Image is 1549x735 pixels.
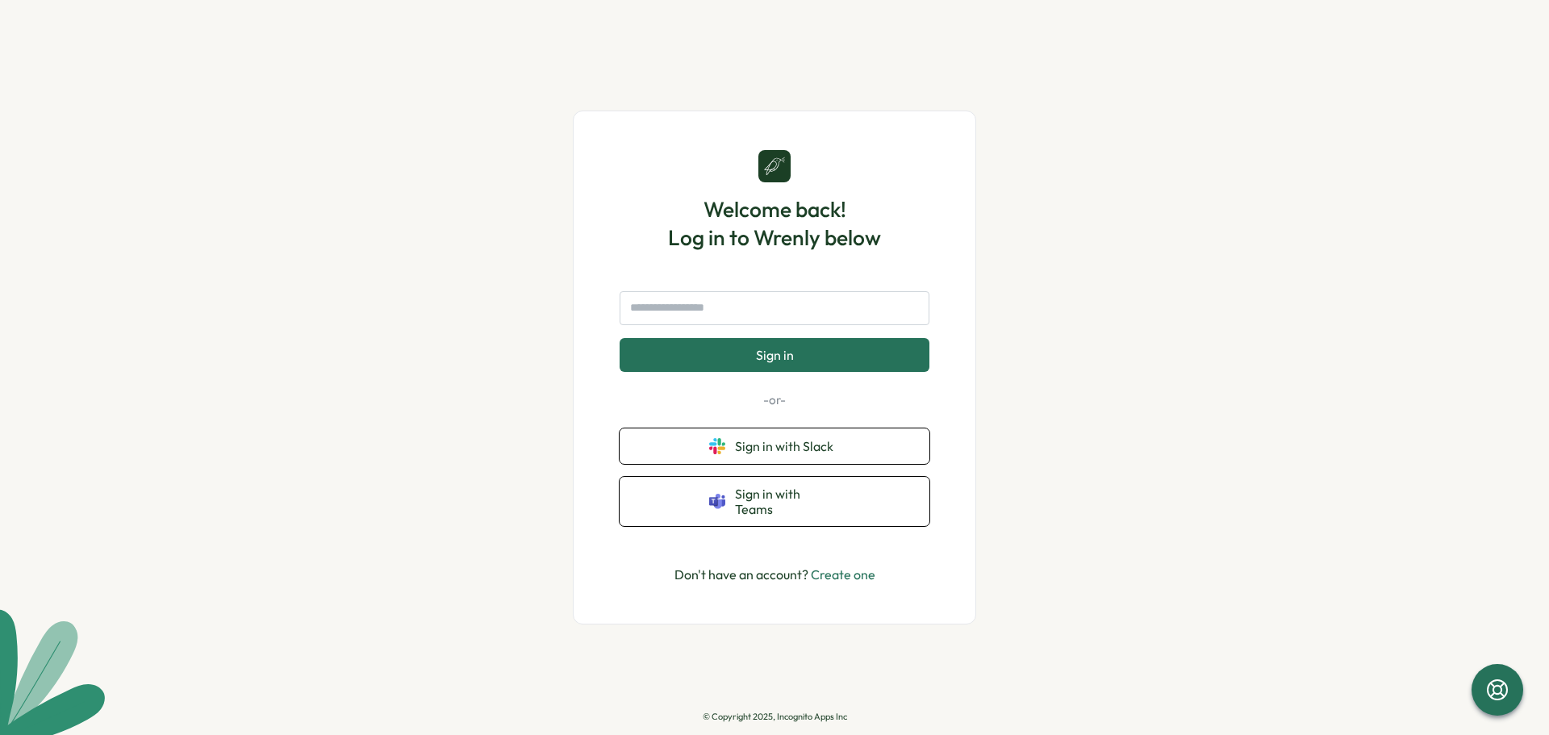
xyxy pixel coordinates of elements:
[620,391,929,409] p: -or-
[674,565,875,585] p: Don't have an account?
[735,439,840,453] span: Sign in with Slack
[668,195,881,252] h1: Welcome back! Log in to Wrenly below
[620,338,929,372] button: Sign in
[703,712,847,722] p: © Copyright 2025, Incognito Apps Inc
[811,566,875,583] a: Create one
[620,428,929,464] button: Sign in with Slack
[620,477,929,526] button: Sign in with Teams
[756,348,794,362] span: Sign in
[735,487,840,516] span: Sign in with Teams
